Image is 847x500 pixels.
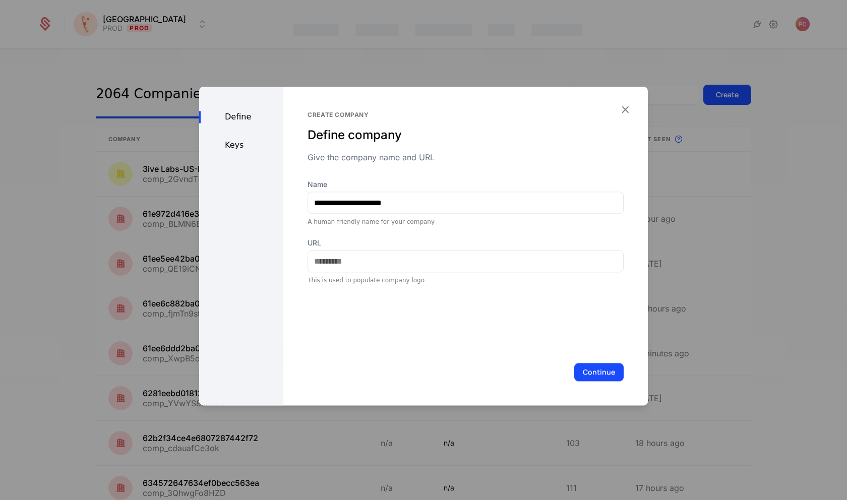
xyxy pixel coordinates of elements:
div: This is used to populate company logo [308,276,624,284]
label: Name [308,179,624,190]
button: Continue [574,363,624,381]
div: Define company [308,127,624,143]
div: Create company [308,111,624,119]
div: A human-friendly name for your company [308,218,624,226]
div: Give the company name and URL [308,151,624,163]
label: URL [308,238,624,248]
div: Define [199,111,283,123]
div: Keys [199,139,283,151]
